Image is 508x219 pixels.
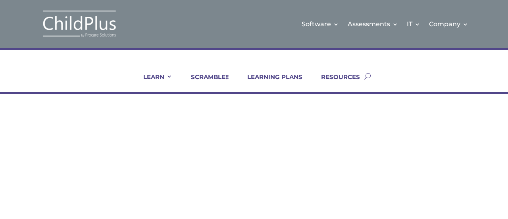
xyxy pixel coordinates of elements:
[311,73,360,92] a: RESOURCES
[133,73,172,92] a: LEARN
[237,73,302,92] a: LEARNING PLANS
[302,8,339,40] a: Software
[429,8,468,40] a: Company
[407,8,420,40] a: IT
[348,8,398,40] a: Assessments
[181,73,229,92] a: SCRAMBLE!!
